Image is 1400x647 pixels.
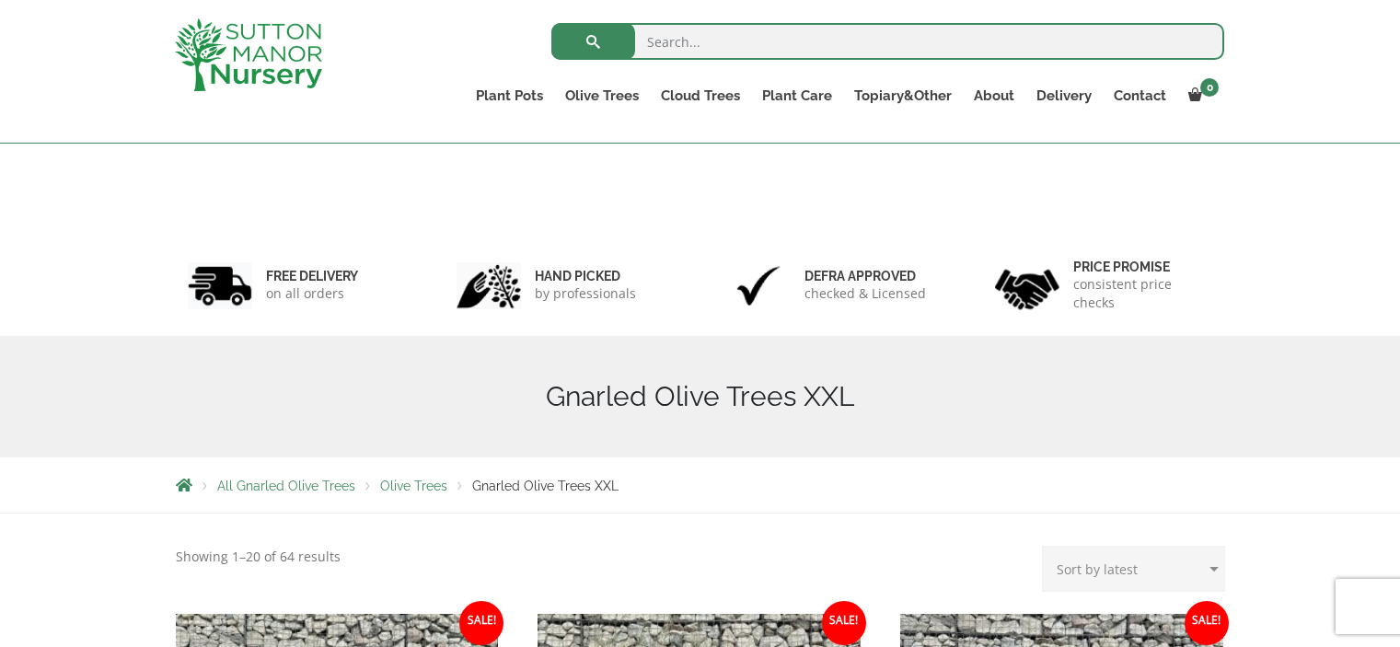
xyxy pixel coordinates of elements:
[535,284,636,303] p: by professionals
[176,478,1225,492] nav: Breadcrumbs
[804,268,926,284] h6: Defra approved
[176,380,1225,413] h1: Gnarled Olive Trees XXL
[266,268,358,284] h6: FREE DELIVERY
[1177,83,1224,109] a: 0
[963,83,1025,109] a: About
[217,479,355,493] a: All Gnarled Olive Trees
[188,262,252,309] img: 1.jpg
[1185,601,1229,645] span: Sale!
[1073,275,1213,312] p: consistent price checks
[535,268,636,284] h6: hand picked
[551,23,1224,60] input: Search...
[266,284,358,303] p: on all orders
[804,284,926,303] p: checked & Licensed
[1073,259,1213,275] h6: Price promise
[1042,546,1225,592] select: Shop order
[751,83,843,109] a: Plant Care
[176,546,341,568] p: Showing 1–20 of 64 results
[554,83,650,109] a: Olive Trees
[380,479,447,493] a: Olive Trees
[822,601,866,645] span: Sale!
[843,83,963,109] a: Topiary&Other
[650,83,751,109] a: Cloud Trees
[459,601,503,645] span: Sale!
[1103,83,1177,109] a: Contact
[726,262,791,309] img: 3.jpg
[1025,83,1103,109] a: Delivery
[465,83,554,109] a: Plant Pots
[175,18,322,91] img: logo
[1200,78,1219,97] span: 0
[472,479,619,493] span: Gnarled Olive Trees XXL
[457,262,521,309] img: 2.jpg
[995,258,1059,314] img: 4.jpg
